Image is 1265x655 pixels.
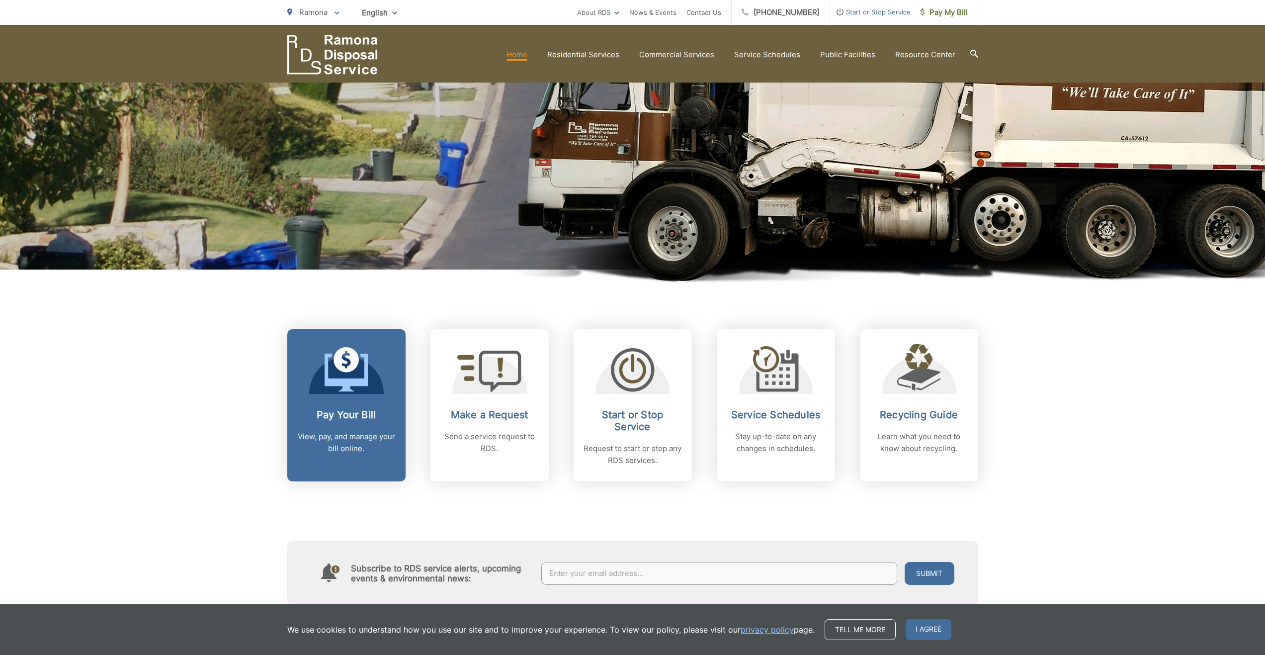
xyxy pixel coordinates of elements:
[584,409,682,433] h2: Start or Stop Service
[351,563,532,583] h4: Subscribe to RDS service alerts, upcoming events & environmental news:
[287,624,815,636] p: We use cookies to understand how you use our site and to improve your experience. To view our pol...
[297,409,396,421] h2: Pay Your Bill
[895,49,955,61] a: Resource Center
[717,329,835,481] a: Service Schedules Stay up-to-date on any changes in schedules.
[287,329,406,481] a: Pay Your Bill View, pay, and manage your bill online.
[440,431,539,455] p: Send a service request to RDS.
[870,409,968,421] h2: Recycling Guide
[727,431,825,455] p: Stay up-to-date on any changes in schedules.
[686,6,721,18] a: Contact Us
[297,431,396,455] p: View, pay, and manage your bill online.
[299,7,328,17] span: Ramona
[870,431,968,455] p: Learn what you need to know about recycling.
[860,329,978,481] a: Recycling Guide Learn what you need to know about recycling.
[906,619,951,640] span: I agree
[921,6,968,18] span: Pay My Bill
[820,49,875,61] a: Public Facilities
[354,4,405,21] span: English
[629,6,676,18] a: News & Events
[825,619,896,640] a: Tell me more
[287,35,378,75] a: EDCD logo. Return to the homepage.
[547,49,619,61] a: Residential Services
[440,409,539,421] h2: Make a Request
[741,624,794,636] a: privacy policy
[577,6,619,18] a: About RDS
[639,49,714,61] a: Commercial Services
[905,562,954,585] button: Submit
[506,49,527,61] a: Home
[727,409,825,421] h2: Service Schedules
[584,443,682,467] p: Request to start or stop any RDS services.
[734,49,800,61] a: Service Schedules
[541,562,897,585] input: Enter your email address...
[430,329,549,481] a: Make a Request Send a service request to RDS.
